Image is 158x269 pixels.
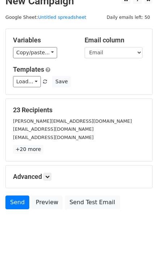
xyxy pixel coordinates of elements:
small: [EMAIL_ADDRESS][DOMAIN_NAME] [13,135,94,140]
h5: 23 Recipients [13,106,145,114]
a: Preview [31,196,63,209]
a: Templates [13,66,44,73]
h5: Variables [13,36,74,44]
a: +20 more [13,145,43,154]
a: Send Test Email [65,196,120,209]
h5: Advanced [13,173,145,181]
a: Load... [13,76,41,87]
span: Daily emails left: 50 [104,13,153,21]
h5: Email column [85,36,145,44]
small: Google Sheet: [5,14,86,20]
button: Save [52,76,71,87]
iframe: Chat Widget [122,234,158,269]
a: Daily emails left: 50 [104,14,153,20]
a: Send [5,196,29,209]
small: [PERSON_NAME][EMAIL_ADDRESS][DOMAIN_NAME] [13,118,132,124]
a: Copy/paste... [13,47,57,58]
a: Untitled spreadsheet [38,14,86,20]
small: [EMAIL_ADDRESS][DOMAIN_NAME] [13,126,94,132]
div: 聊天小组件 [122,234,158,269]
